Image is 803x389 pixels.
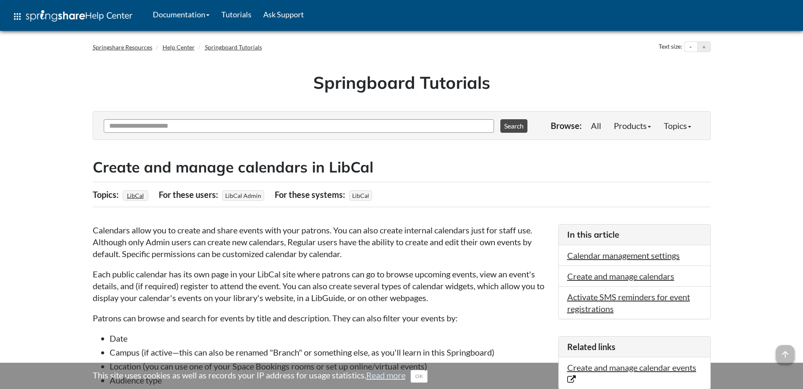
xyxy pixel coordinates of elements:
a: All [585,117,607,134]
span: LibCal [349,190,372,201]
button: Search [500,119,527,133]
a: Create and manage calendar events [567,362,696,384]
p: Calendars allow you to create and share events with your patrons. You can also create internal ca... [93,224,550,260]
span: apps [12,11,22,22]
a: Springshare Resources [93,44,152,51]
a: Ask Support [257,4,310,25]
div: For these systems: [275,186,347,203]
div: This site uses cookies as well as records your IP address for usage statistics. [84,369,719,383]
button: Decrease text size [684,42,697,52]
p: Browse: [551,120,582,131]
span: Related links [567,342,615,352]
a: Help Center [163,44,195,51]
h1: Springboard Tutorials [99,71,704,94]
a: Products [607,117,657,134]
div: Topics: [93,186,121,203]
li: Date [110,332,550,344]
p: Each public calendar has its own page in your LibCal site where patrons can go to browse upcoming... [93,268,550,304]
span: Help Center [85,10,132,21]
p: Patrons can browse and search for events by title and description. They can also filter your even... [93,312,550,324]
li: Audience type [110,374,550,386]
div: Text size: [657,41,684,52]
span: arrow_upward [776,345,795,364]
h3: In this article [567,229,702,241]
a: Springboard Tutorials [205,44,262,51]
li: Campus (if active—this can also be renamed "Branch" or something else, as you'll learn in this Sp... [110,346,550,358]
a: Topics [657,117,698,134]
img: Springshare [26,10,85,22]
button: Increase text size [698,42,710,52]
div: For these users: [159,186,220,203]
a: Documentation [147,4,215,25]
a: Create and manage calendars [567,271,674,281]
a: Tutorials [215,4,257,25]
a: Calendar management settings [567,250,680,260]
li: Location (you can use one of your Space Bookings rooms or set up online/virtual events) [110,360,550,372]
span: LibCal Admin [222,190,264,201]
a: LibCal [126,189,145,202]
h2: Create and manage calendars in LibCal [93,157,711,178]
a: arrow_upward [776,346,795,356]
a: Activate SMS reminders for event registrations [567,292,690,314]
a: apps Help Center [6,4,138,29]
